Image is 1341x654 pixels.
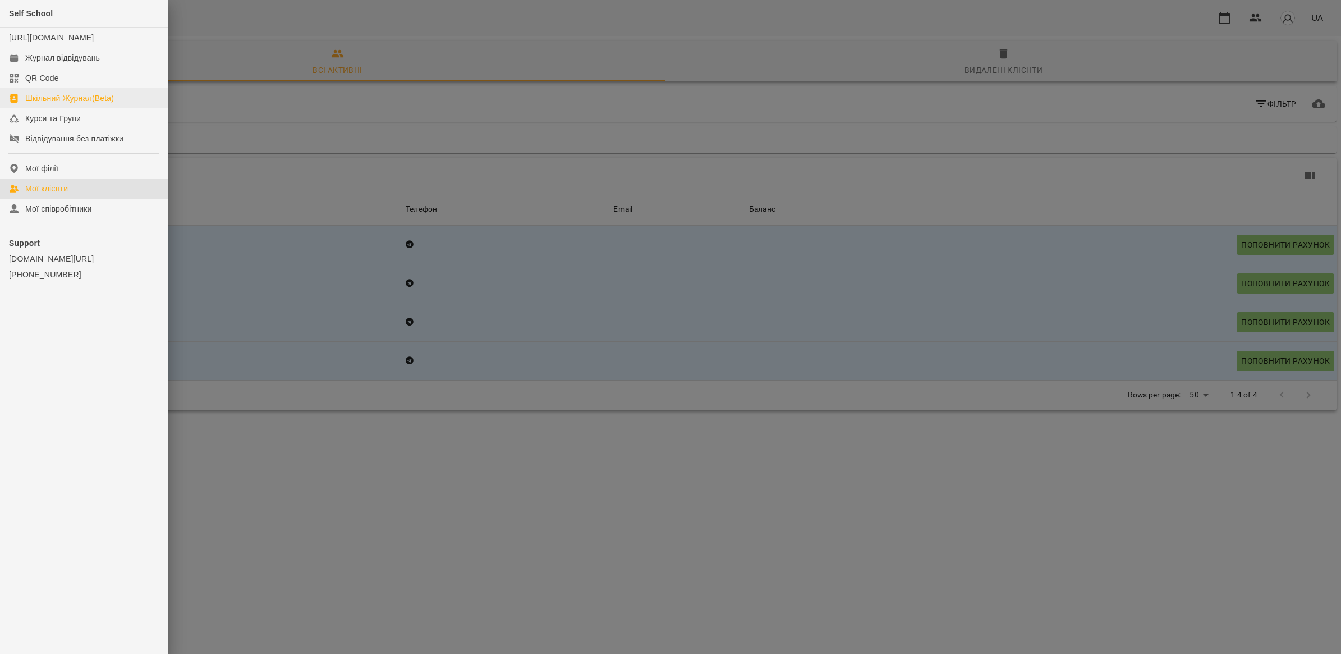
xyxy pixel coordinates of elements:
[25,72,59,84] div: QR Code
[25,113,81,124] div: Курси та Групи
[25,203,92,214] div: Мої співробітники
[25,133,123,144] div: Відвідування без платіжки
[9,237,159,249] p: Support
[9,33,94,42] a: [URL][DOMAIN_NAME]
[25,52,100,63] div: Журнал відвідувань
[25,93,114,104] div: Шкільний Журнал(Beta)
[25,183,68,194] div: Мої клієнти
[9,253,159,264] a: [DOMAIN_NAME][URL]
[9,9,53,18] span: Self School
[9,269,159,280] a: [PHONE_NUMBER]
[25,163,58,174] div: Мої філії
